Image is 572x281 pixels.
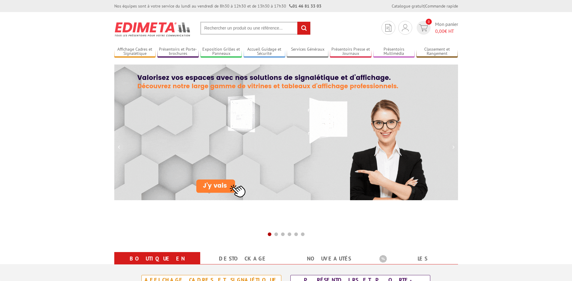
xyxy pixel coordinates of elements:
div: Nos équipes sont à votre service du lundi au vendredi de 8h30 à 12h30 et de 13h30 à 17h30 [114,3,321,9]
a: Classement et Rangement [416,47,458,57]
a: Les promotions [379,253,451,275]
a: nouveautés [293,253,365,264]
img: devis rapide [385,24,391,32]
a: Commande rapide [425,3,458,9]
input: rechercher [297,22,310,35]
a: Catalogue gratuit [392,3,424,9]
img: Présentoir, panneau, stand - Edimeta - PLV, affichage, mobilier bureau, entreprise [114,18,191,40]
img: devis rapide [402,24,409,31]
img: devis rapide [419,24,428,31]
a: Présentoirs Presse et Journaux [330,47,371,57]
span: 0,00 [435,28,444,34]
a: Boutique en ligne [122,253,193,275]
a: Accueil Guidage et Sécurité [244,47,285,57]
a: Présentoirs Multimédia [373,47,415,57]
a: Exposition Grilles et Panneaux [201,47,242,57]
a: Présentoirs et Porte-brochures [157,47,199,57]
input: Rechercher un produit ou une référence... [200,22,311,35]
div: | [392,3,458,9]
span: Mon panier [435,21,458,35]
a: Destockage [207,253,279,264]
span: € HT [435,28,458,35]
a: Affichage Cadres et Signalétique [114,47,156,57]
a: Services Généraux [287,47,328,57]
span: 0 [426,19,432,25]
b: Les promotions [379,253,455,265]
strong: 01 46 81 33 03 [289,3,321,9]
a: devis rapide 0 Mon panier 0,00€ HT [415,21,458,35]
